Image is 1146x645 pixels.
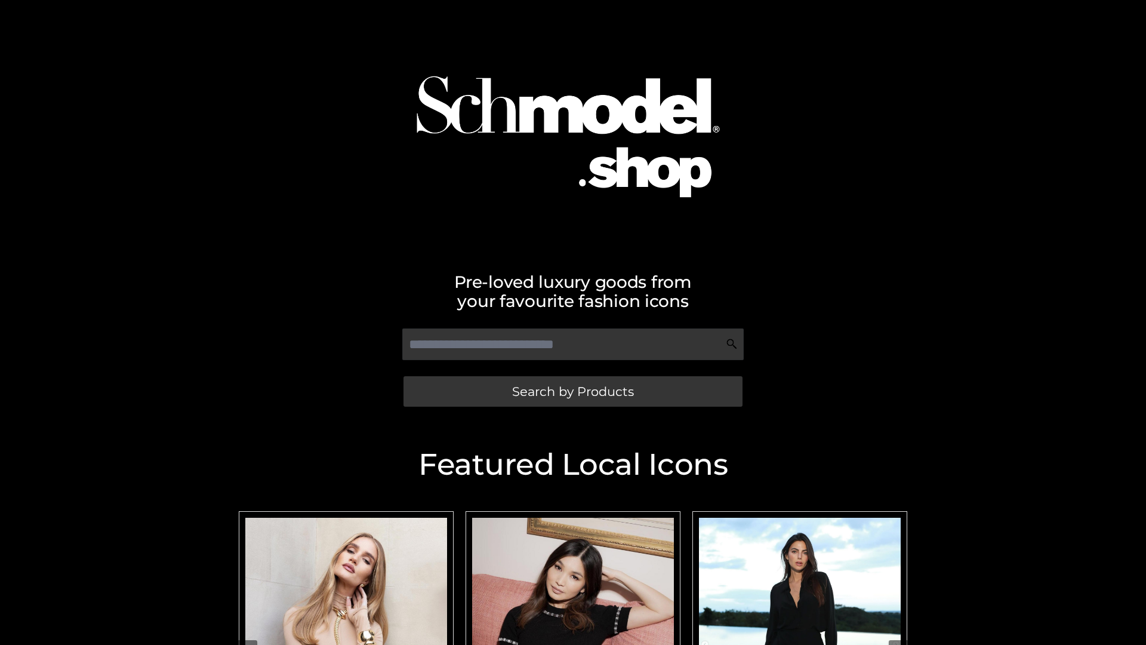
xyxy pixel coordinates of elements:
img: Search Icon [726,338,738,350]
a: Search by Products [403,376,743,407]
h2: Featured Local Icons​ [233,450,913,480]
h2: Pre-loved luxury goods from your favourite fashion icons [233,272,913,311]
span: Search by Products [512,385,634,398]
